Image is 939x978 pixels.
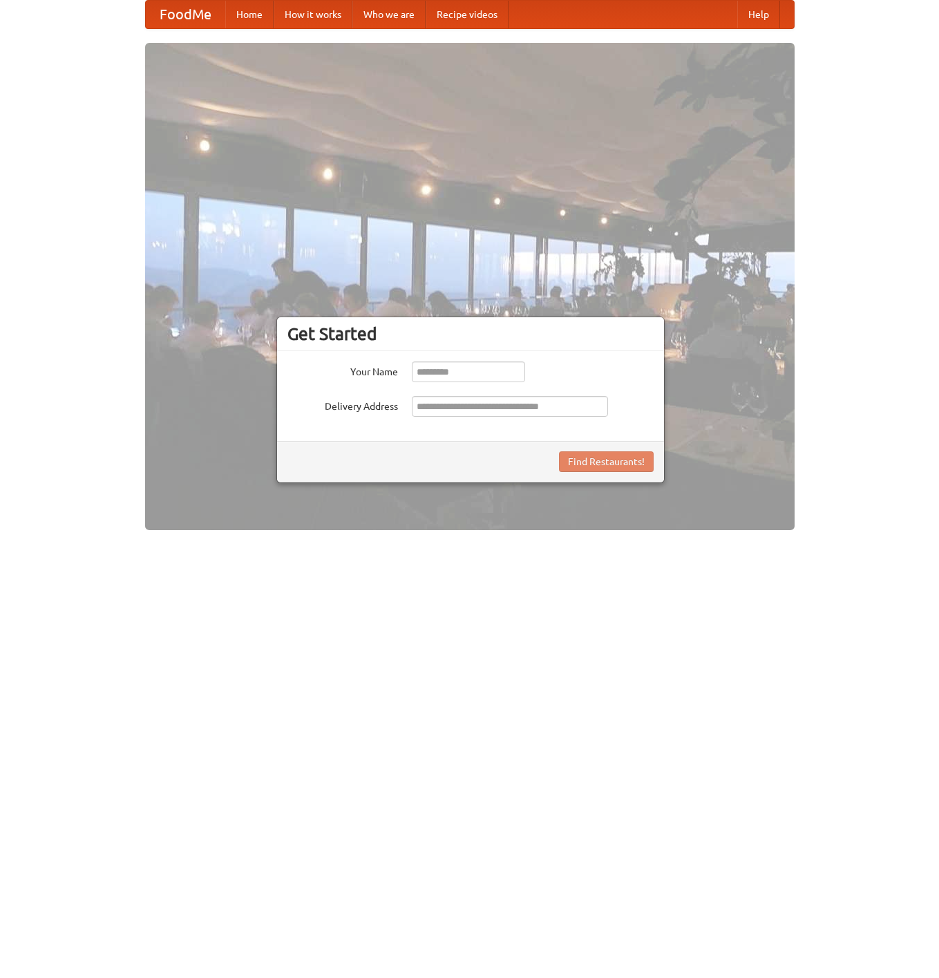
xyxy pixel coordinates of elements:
[287,361,398,379] label: Your Name
[274,1,352,28] a: How it works
[287,396,398,413] label: Delivery Address
[426,1,509,28] a: Recipe videos
[287,323,654,344] h3: Get Started
[146,1,225,28] a: FoodMe
[559,451,654,472] button: Find Restaurants!
[352,1,426,28] a: Who we are
[737,1,780,28] a: Help
[225,1,274,28] a: Home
